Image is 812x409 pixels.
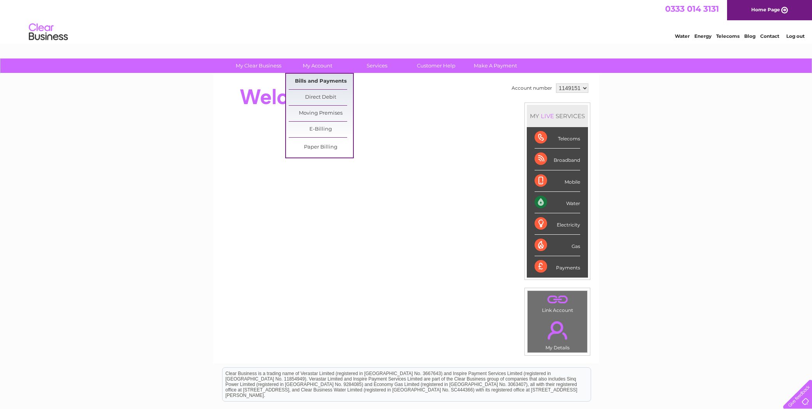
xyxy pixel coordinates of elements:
a: Bills and Payments [289,74,353,89]
td: Link Account [527,290,588,315]
a: Water [675,33,690,39]
div: Telecoms [535,127,580,149]
div: Gas [535,235,580,256]
div: LIVE [539,112,556,120]
div: Water [535,192,580,213]
a: . [530,293,585,306]
a: Contact [760,33,779,39]
div: Broadband [535,149,580,170]
a: Customer Help [404,58,468,73]
a: E-Billing [289,122,353,137]
a: Energy [694,33,711,39]
a: Log out [786,33,805,39]
a: Blog [744,33,756,39]
div: Payments [535,256,580,277]
div: Mobile [535,170,580,192]
a: Telecoms [716,33,740,39]
a: Direct Debit [289,90,353,105]
div: Electricity [535,213,580,235]
img: logo.png [28,20,68,44]
a: Moving Premises [289,106,353,121]
a: Make A Payment [463,58,528,73]
a: Services [345,58,409,73]
div: MY SERVICES [527,105,588,127]
td: Account number [510,81,554,95]
td: My Details [527,315,588,353]
a: . [530,317,585,344]
a: My Clear Business [226,58,291,73]
div: Clear Business is a trading name of Verastar Limited (registered in [GEOGRAPHIC_DATA] No. 3667643... [222,4,591,38]
a: 0333 014 3131 [665,4,719,14]
a: My Account [286,58,350,73]
a: Paper Billing [289,140,353,155]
